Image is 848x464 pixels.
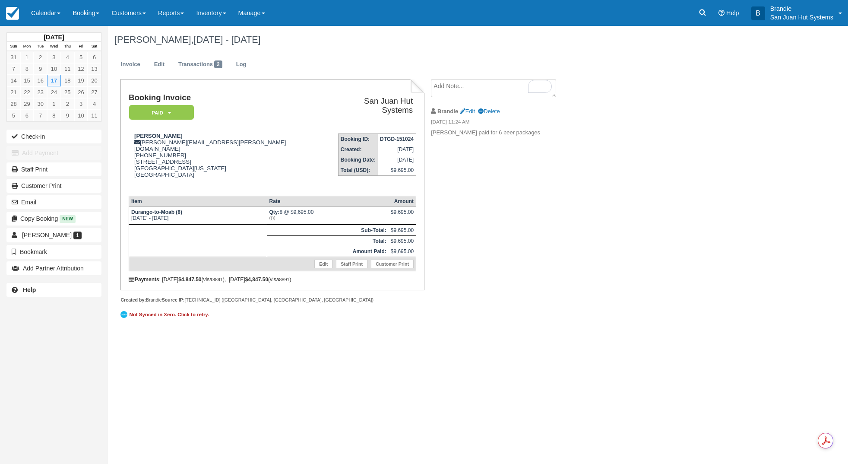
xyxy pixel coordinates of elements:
[267,207,388,224] td: 8 @ $9,695.00
[6,245,101,259] button: Bookmark
[245,276,268,283] strong: $4,847.50
[74,98,88,110] a: 3
[47,42,60,51] th: Wed
[22,232,72,238] span: [PERSON_NAME]
[34,63,47,75] a: 9
[7,63,20,75] a: 7
[34,86,47,98] a: 23
[338,134,378,145] th: Booking ID:
[7,98,20,110] a: 28
[44,34,64,41] strong: [DATE]
[20,110,34,121] a: 6
[47,86,60,98] a: 24
[23,286,36,293] b: Help
[437,108,458,114] strong: Brandie
[371,260,414,268] a: Customer Print
[60,215,76,222] span: New
[129,133,328,189] div: [PERSON_NAME][EMAIL_ADDRESS][PERSON_NAME][DOMAIN_NAME] [PHONE_NUMBER] [STREET_ADDRESS] [GEOGRAPHI...
[6,261,101,275] button: Add Partner Attribution
[6,283,101,297] a: Help
[148,56,171,73] a: Edit
[7,51,20,63] a: 31
[7,110,20,121] a: 5
[267,225,388,235] th: Sub-Total:
[378,165,416,176] td: $9,695.00
[74,86,88,98] a: 26
[61,42,74,51] th: Thu
[20,75,34,86] a: 15
[61,51,74,63] a: 4
[7,42,20,51] th: Sun
[88,42,101,51] th: Sat
[88,63,101,75] a: 13
[378,144,416,155] td: [DATE]
[47,63,60,75] a: 10
[751,6,765,20] div: B
[6,228,101,242] a: [PERSON_NAME] 1
[131,209,182,215] strong: Durango-to-Moab (8)
[120,297,424,303] div: Brandie [TECHNICAL_ID] ([GEOGRAPHIC_DATA], [GEOGRAPHIC_DATA], [GEOGRAPHIC_DATA])
[6,212,101,226] button: Copy Booking New
[6,179,101,193] a: Customer Print
[726,10,739,16] span: Help
[7,86,20,98] a: 21
[431,129,576,137] p: [PERSON_NAME] paid for 6 beer packages
[314,260,332,268] a: Edit
[20,98,34,110] a: 29
[20,86,34,98] a: 22
[6,7,19,20] img: checkfront-main-nav-mini-logo.png
[88,75,101,86] a: 20
[338,144,378,155] th: Created:
[431,118,576,128] em: [DATE] 11:24 AM
[74,75,88,86] a: 19
[431,79,556,97] textarea: To enrich screen reader interactions, please activate Accessibility in Grammarly extension settings
[129,93,328,102] h1: Booking Invoice
[212,277,223,282] small: 8891
[162,297,185,302] strong: Source IP:
[88,86,101,98] a: 27
[88,51,101,63] a: 6
[378,155,416,165] td: [DATE]
[20,51,34,63] a: 1
[47,98,60,110] a: 1
[178,276,201,283] strong: $4,847.50
[134,133,183,139] strong: [PERSON_NAME]
[478,108,500,114] a: Delete
[74,51,88,63] a: 5
[34,51,47,63] a: 2
[73,232,82,239] span: 1
[114,56,147,73] a: Invoice
[74,42,88,51] th: Fri
[214,60,222,68] span: 2
[20,42,34,51] th: Mon
[267,235,388,246] th: Total:
[389,225,416,235] td: $9,695.00
[336,260,367,268] a: Staff Print
[391,209,414,222] div: $9,695.00
[129,105,194,120] em: Paid
[74,63,88,75] a: 12
[88,98,101,110] a: 4
[267,246,388,257] th: Amount Paid:
[34,98,47,110] a: 30
[193,34,260,45] span: [DATE] - [DATE]
[6,195,101,209] button: Email
[460,108,475,114] a: Edit
[129,276,416,283] div: : [DATE] (visa ), [DATE] (visa )
[7,75,20,86] a: 14
[20,63,34,75] a: 8
[47,110,60,121] a: 8
[88,110,101,121] a: 11
[770,4,833,13] p: Brandie
[120,310,211,319] a: Not Synced in Xero. Click to retry.
[129,207,267,224] td: [DATE] - [DATE]
[332,97,413,114] h2: San Juan Hut Systems
[389,246,416,257] td: $9,695.00
[61,110,74,121] a: 9
[74,110,88,121] a: 10
[114,35,737,45] h1: [PERSON_NAME],
[172,56,229,73] a: Transactions2
[380,136,414,142] strong: DTGD-151024
[34,110,47,121] a: 7
[47,51,60,63] a: 3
